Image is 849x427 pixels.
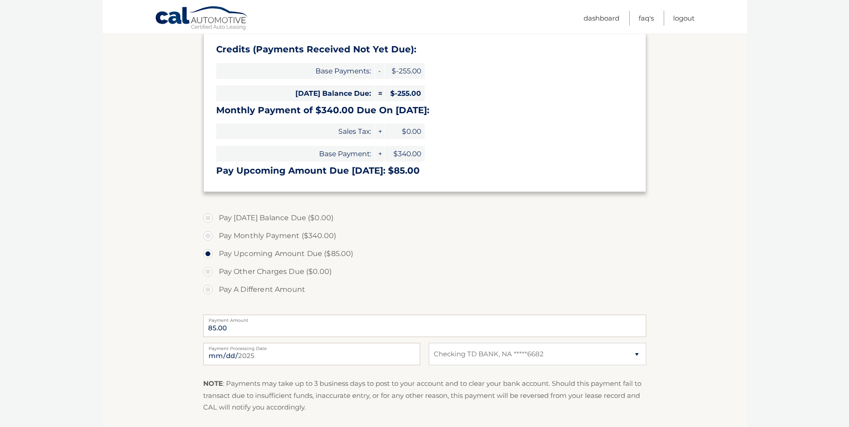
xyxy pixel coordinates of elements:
[673,11,695,26] a: Logout
[375,85,384,101] span: =
[203,245,646,263] label: Pay Upcoming Amount Due ($85.00)
[203,315,646,322] label: Payment Amount
[375,146,384,162] span: +
[203,378,646,413] p: : Payments may take up to 3 business days to post to your account and to clear your bank account....
[216,63,375,79] span: Base Payments:
[384,146,425,162] span: $340.00
[155,6,249,32] a: Cal Automotive
[375,124,384,139] span: +
[203,379,223,388] strong: NOTE
[384,63,425,79] span: $-255.00
[216,44,633,55] h3: Credits (Payments Received Not Yet Due):
[216,165,633,176] h3: Pay Upcoming Amount Due [DATE]: $85.00
[203,209,646,227] label: Pay [DATE] Balance Due ($0.00)
[203,343,420,365] input: Payment Date
[203,227,646,245] label: Pay Monthly Payment ($340.00)
[216,85,375,101] span: [DATE] Balance Due:
[203,281,646,299] label: Pay A Different Amount
[584,11,619,26] a: Dashboard
[375,63,384,79] span: -
[384,85,425,101] span: $-255.00
[216,105,633,116] h3: Monthly Payment of $340.00 Due On [DATE]:
[216,146,375,162] span: Base Payment:
[203,263,646,281] label: Pay Other Charges Due ($0.00)
[384,124,425,139] span: $0.00
[639,11,654,26] a: FAQ's
[203,343,420,350] label: Payment Processing Date
[203,315,646,337] input: Payment Amount
[216,124,375,139] span: Sales Tax:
